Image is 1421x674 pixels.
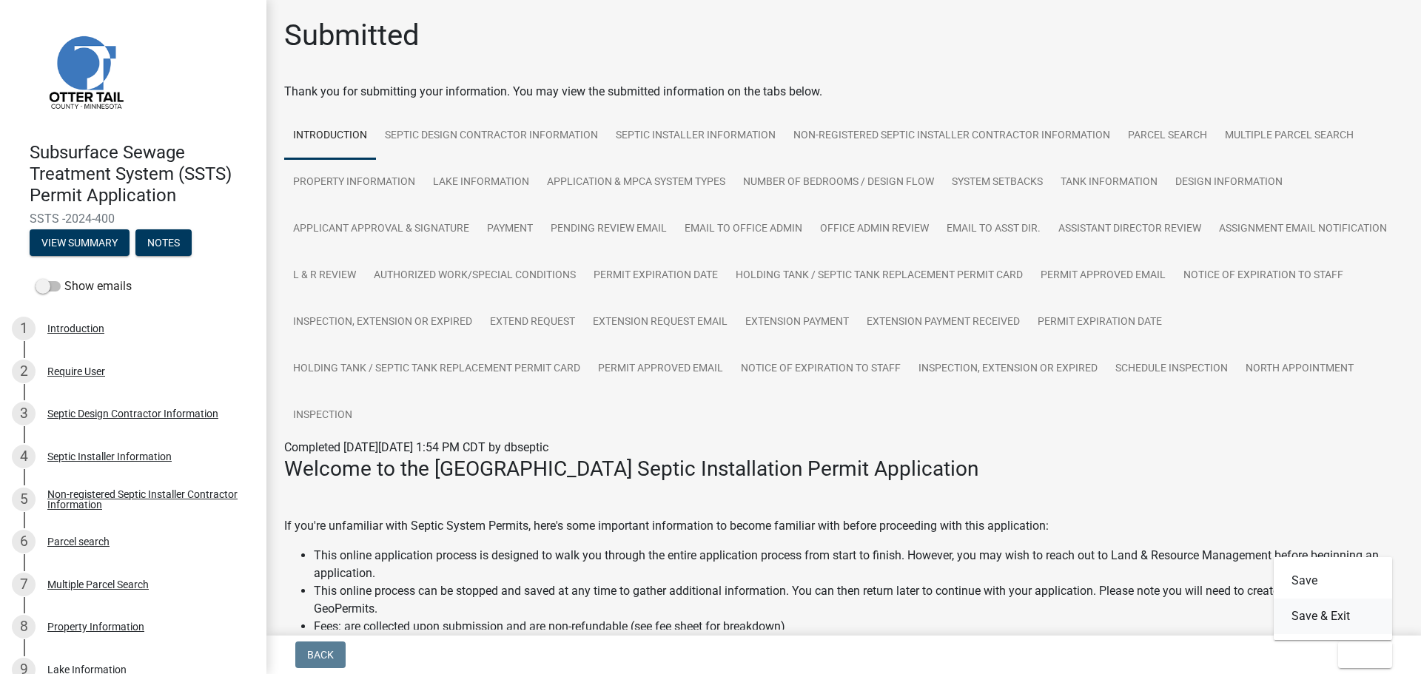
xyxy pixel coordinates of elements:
div: Non-registered Septic Installer Contractor Information [47,489,243,510]
div: Multiple Parcel Search [47,579,149,590]
li: This online process can be stopped and saved at any time to gather additional information. You ca... [314,582,1403,618]
span: SSTS -2024-400 [30,212,237,226]
div: 7 [12,573,36,596]
a: Design Information [1166,159,1291,206]
p: If you're unfamiliar with Septic System Permits, here's some important information to become fami... [284,517,1403,535]
a: Applicant Approval & Signature [284,206,478,253]
img: Otter Tail County, Minnesota [30,16,141,127]
a: Notice of Expiration to Staff [732,346,910,393]
a: Parcel search [1119,112,1216,160]
a: Payment [478,206,542,253]
a: Email to Asst Dir. [938,206,1049,253]
a: Email to Office Admin [676,206,811,253]
h1: Submitted [284,18,420,53]
a: Tank Information [1052,159,1166,206]
a: Extend Request [481,299,584,346]
div: 2 [12,360,36,383]
a: Holding Tank / Septic Tank Replacement Permit Card [284,346,589,393]
a: Introduction [284,112,376,160]
a: Lake Information [424,159,538,206]
a: Septic Design Contractor Information [376,112,607,160]
span: Completed [DATE][DATE] 1:54 PM CDT by dbseptic [284,440,548,454]
label: Show emails [36,277,132,295]
button: Notes [135,229,192,256]
button: Exit [1338,641,1392,668]
a: Permit Expiration Date [1029,299,1171,346]
a: System Setbacks [943,159,1052,206]
div: Septic Design Contractor Information [47,408,218,419]
a: Non-registered Septic Installer Contractor Information [785,112,1119,160]
div: 5 [12,488,36,511]
li: Fees: are collected upon submission and are non-refundable (see fee sheet for breakdown) [314,618,1403,636]
span: Exit [1350,649,1371,661]
a: Assistant Director Review [1049,206,1210,253]
div: Property Information [47,621,144,632]
div: Require User [47,366,105,377]
a: Inspection, Extension or EXPIRED [910,346,1106,393]
div: Septic Installer Information [47,451,172,462]
a: Extension Payment Received [858,299,1029,346]
a: Permit Approved Email [1032,252,1175,300]
a: Schedule Inspection [1106,346,1237,393]
a: Notice of Expiration to Staff [1175,252,1352,300]
a: Septic Installer Information [607,112,785,160]
wm-modal-confirm: Summary [30,238,130,250]
a: Property Information [284,159,424,206]
div: Thank you for submitting your information. You may view the submitted information on the tabs below. [284,83,1403,101]
span: Back [307,649,334,661]
wm-modal-confirm: Notes [135,238,192,250]
li: This online application process is designed to walk you through the entire application process fr... [314,547,1403,582]
a: Number of Bedrooms / Design Flow [734,159,943,206]
a: Pending review Email [542,206,676,253]
a: Multiple Parcel Search [1216,112,1363,160]
div: Introduction [47,323,104,334]
h4: Subsurface Sewage Treatment System (SSTS) Permit Application [30,142,255,206]
div: 4 [12,445,36,468]
div: 3 [12,402,36,425]
h3: Welcome to the [GEOGRAPHIC_DATA] Septic Installation Permit Application [284,456,1403,482]
a: Application & MPCA System Types [538,159,734,206]
a: Inspection [284,392,361,439]
a: Inspection, Extension or EXPIRED [284,299,481,346]
button: Save [1274,563,1392,599]
a: Extension Payment [736,299,858,346]
button: View Summary [30,229,130,256]
a: Authorized Work/Special Conditions [365,252,585,300]
div: 1 [12,317,36,340]
a: Office Admin Review [811,206,938,253]
button: Back [295,641,346,668]
div: Exit [1274,557,1392,640]
a: Permit Expiration Date [585,252,727,300]
a: L & R Review [284,252,365,300]
a: North Appointment [1237,346,1363,393]
a: Permit Approved Email [589,346,732,393]
div: 8 [12,615,36,638]
a: Extension Request Email [584,299,736,346]
button: Save & Exit [1274,599,1392,634]
div: Parcel search [47,536,110,547]
a: Holding Tank / Septic Tank Replacement Permit Card [727,252,1032,300]
div: 6 [12,530,36,553]
a: Assignment Email Notification [1210,206,1396,253]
